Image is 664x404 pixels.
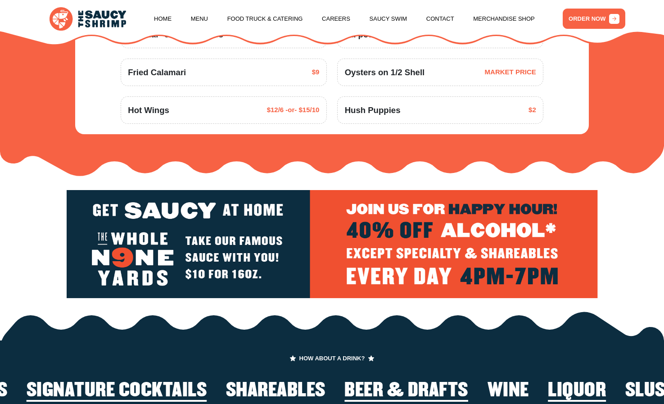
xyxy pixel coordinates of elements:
[485,67,536,77] span: MARKET PRICE
[191,2,208,36] a: Menu
[322,2,350,36] a: Careers
[27,380,207,401] h2: Signature Cocktails
[290,355,375,361] span: HOW ABOUT A DRINK?
[345,104,401,117] span: Hush Puppies
[128,66,186,79] span: Fried Calamari
[345,66,425,79] span: Oysters on 1/2 Shell
[154,2,172,36] a: Home
[370,2,407,36] a: Saucy Swim
[473,2,535,36] a: Merchandise Shop
[488,380,529,401] h2: Wine
[67,190,598,298] img: logo
[50,7,126,31] img: logo
[227,2,303,36] a: Food Truck & Catering
[312,67,320,77] span: $9
[563,9,625,29] a: ORDER NOW
[128,104,169,117] span: Hot Wings
[344,380,468,401] h2: Beer & Drafts
[226,380,325,401] h2: Shareables
[528,105,536,115] span: $2
[267,105,320,115] span: $12/6 -or- $15/10
[548,380,606,401] h2: Liquor
[426,2,454,36] a: Contact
